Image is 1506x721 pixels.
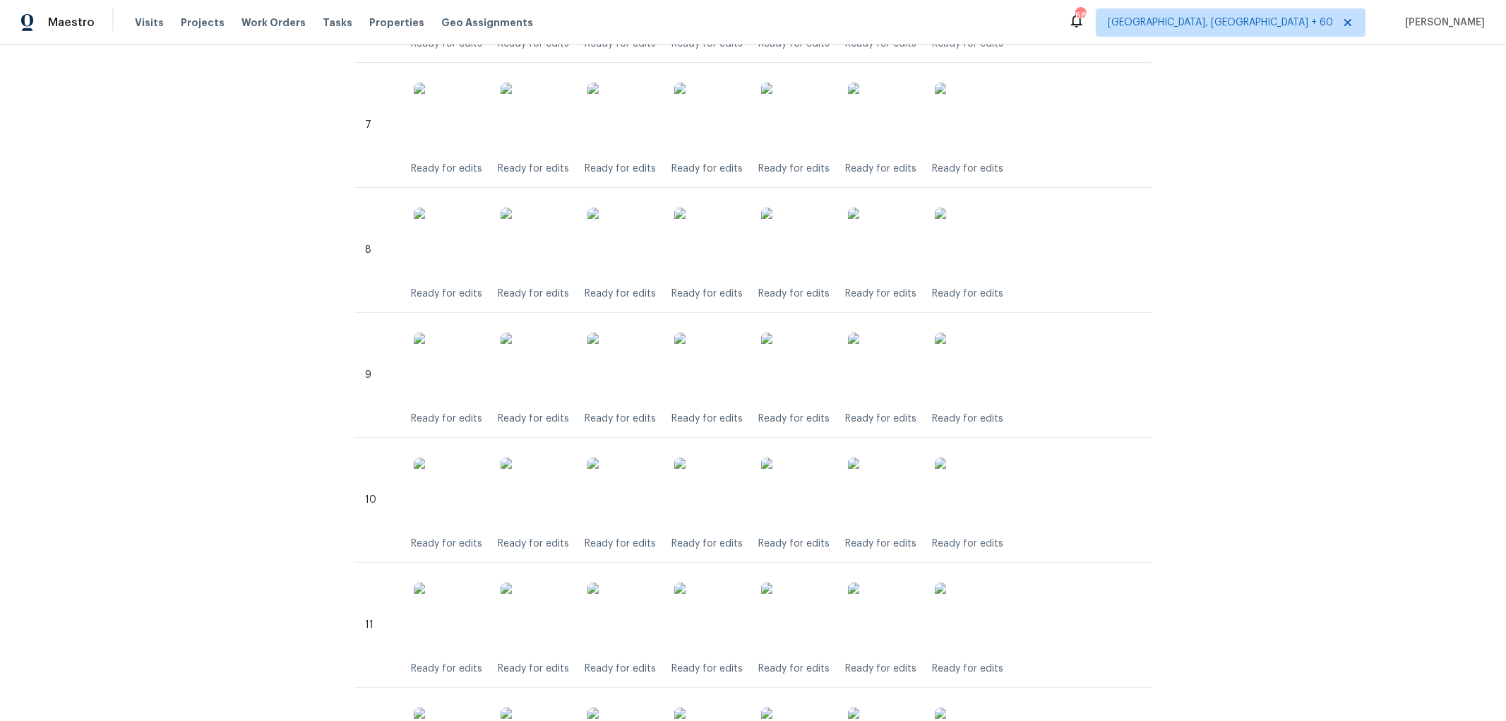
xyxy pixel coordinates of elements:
[932,662,1003,676] div: Ready for edits
[411,162,482,176] div: Ready for edits
[671,537,743,551] div: Ready for edits
[932,287,1003,301] div: Ready for edits
[671,662,743,676] div: Ready for edits
[369,16,424,30] span: Properties
[498,412,569,426] div: Ready for edits
[758,287,830,301] div: Ready for edits
[758,412,830,426] div: Ready for edits
[411,662,482,676] div: Ready for edits
[48,16,95,30] span: Maestro
[585,662,656,676] div: Ready for edits
[498,662,569,676] div: Ready for edits
[932,162,1003,176] div: Ready for edits
[758,162,830,176] div: Ready for edits
[135,16,164,30] span: Visits
[441,16,533,30] span: Geo Assignments
[758,537,830,551] div: Ready for edits
[323,18,352,28] span: Tasks
[671,412,743,426] div: Ready for edits
[498,287,569,301] div: Ready for edits
[845,662,916,676] div: Ready for edits
[498,537,569,551] div: Ready for edits
[354,188,400,313] td: 8
[758,662,830,676] div: Ready for edits
[845,162,916,176] div: Ready for edits
[354,63,400,188] td: 7
[354,563,400,688] td: 11
[845,537,916,551] div: Ready for edits
[1399,16,1485,30] span: [PERSON_NAME]
[585,162,656,176] div: Ready for edits
[585,412,656,426] div: Ready for edits
[241,16,306,30] span: Work Orders
[354,313,400,438] td: 9
[845,412,916,426] div: Ready for edits
[932,537,1003,551] div: Ready for edits
[181,16,225,30] span: Projects
[585,537,656,551] div: Ready for edits
[932,412,1003,426] div: Ready for edits
[411,537,482,551] div: Ready for edits
[1075,8,1085,23] div: 684
[585,287,656,301] div: Ready for edits
[411,287,482,301] div: Ready for edits
[354,438,400,563] td: 10
[1108,16,1333,30] span: [GEOGRAPHIC_DATA], [GEOGRAPHIC_DATA] + 60
[498,162,569,176] div: Ready for edits
[671,287,743,301] div: Ready for edits
[411,412,482,426] div: Ready for edits
[845,287,916,301] div: Ready for edits
[671,162,743,176] div: Ready for edits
